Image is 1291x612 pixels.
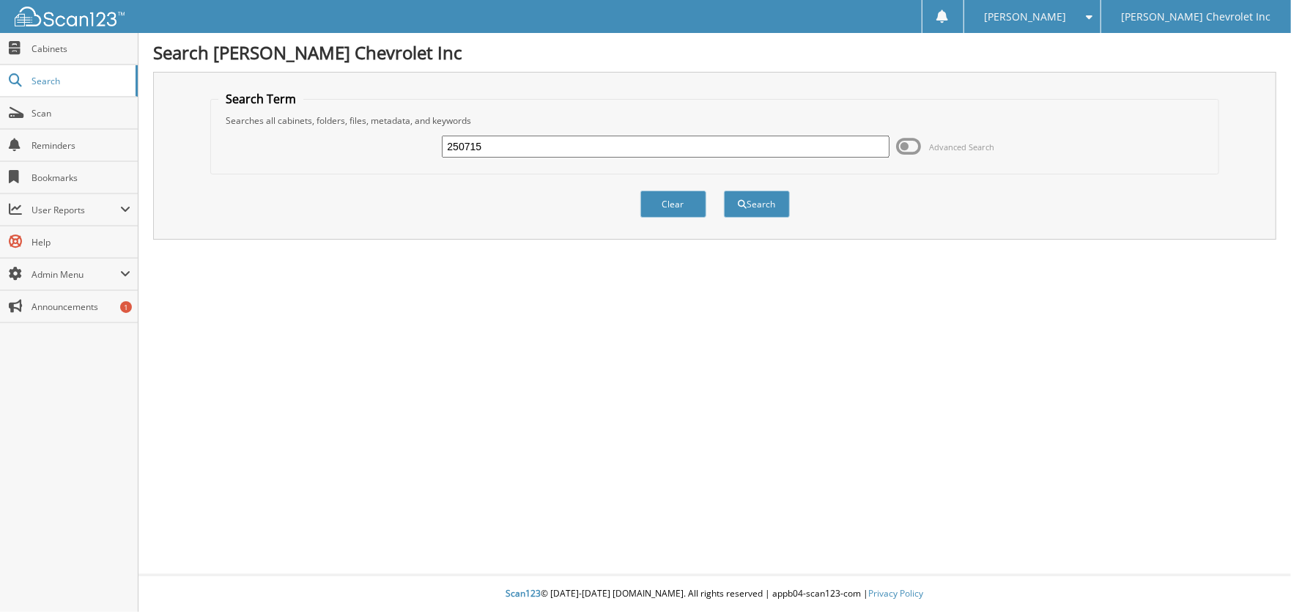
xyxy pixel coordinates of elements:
span: Announcements [32,301,130,313]
span: Scan123 [506,587,541,600]
span: Bookmarks [32,172,130,184]
div: 1 [120,301,132,313]
span: Help [32,236,130,248]
button: Search [724,191,790,218]
span: Scan [32,107,130,119]
span: Cabinets [32,43,130,55]
div: Searches all cabinets, folders, files, metadata, and keywords [218,114,1212,127]
a: Privacy Policy [869,587,924,600]
h1: Search [PERSON_NAME] Chevrolet Inc [153,40,1276,64]
legend: Search Term [218,91,303,107]
span: Reminders [32,139,130,152]
span: [PERSON_NAME] [984,12,1066,21]
span: User Reports [32,204,120,216]
span: [PERSON_NAME] Chevrolet Inc [1121,12,1270,21]
span: Search [32,75,128,87]
button: Clear [640,191,706,218]
div: © [DATE]-[DATE] [DOMAIN_NAME]. All rights reserved | appb04-scan123-com | [138,576,1291,612]
span: Advanced Search [930,141,995,152]
span: Admin Menu [32,268,120,281]
img: scan123-logo-white.svg [15,7,125,26]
